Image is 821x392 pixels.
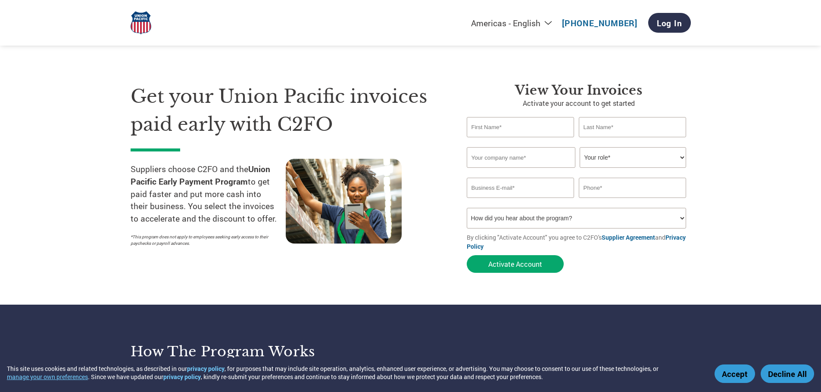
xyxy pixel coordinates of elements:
div: Invalid first name or first name is too long [467,138,574,144]
div: Inavlid Phone Number [579,199,687,204]
h3: How the program works [131,343,400,360]
input: Your company name* [467,147,575,168]
button: Activate Account [467,255,564,273]
a: [PHONE_NUMBER] [562,18,637,28]
a: Log In [648,13,691,33]
a: privacy policy [187,364,225,373]
input: Phone* [579,178,687,198]
h3: View Your Invoices [467,83,691,98]
h1: Get your Union Pacific invoices paid early with C2FO [131,83,441,138]
input: Invalid Email format [467,178,574,198]
input: Last Name* [579,117,687,137]
a: Privacy Policy [467,233,686,250]
select: Title/Role [580,147,686,168]
p: By clicking "Activate Account" you agree to C2FO's and [467,233,691,251]
button: Accept [715,364,755,383]
button: manage your own preferences [7,373,88,381]
a: Supplier Agreement [602,233,655,241]
img: supply chain worker [286,159,402,244]
p: Suppliers choose C2FO and the to get paid faster and put more cash into their business. You selec... [131,163,286,225]
div: Invalid company name or company name is too long [467,169,687,174]
img: Union Pacific [131,11,151,35]
div: Inavlid Email Address [467,199,574,204]
div: This site uses cookies and related technologies, as described in our , for purposes that may incl... [7,364,702,381]
p: *This program does not apply to employees seeking early access to their paychecks or payroll adva... [131,234,277,247]
p: Activate your account to get started [467,98,691,108]
div: Invalid last name or last name is too long [579,138,687,144]
button: Decline All [761,364,814,383]
a: privacy policy [163,373,201,381]
strong: Union Pacific Early Payment Program [131,164,270,187]
input: First Name* [467,117,574,137]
